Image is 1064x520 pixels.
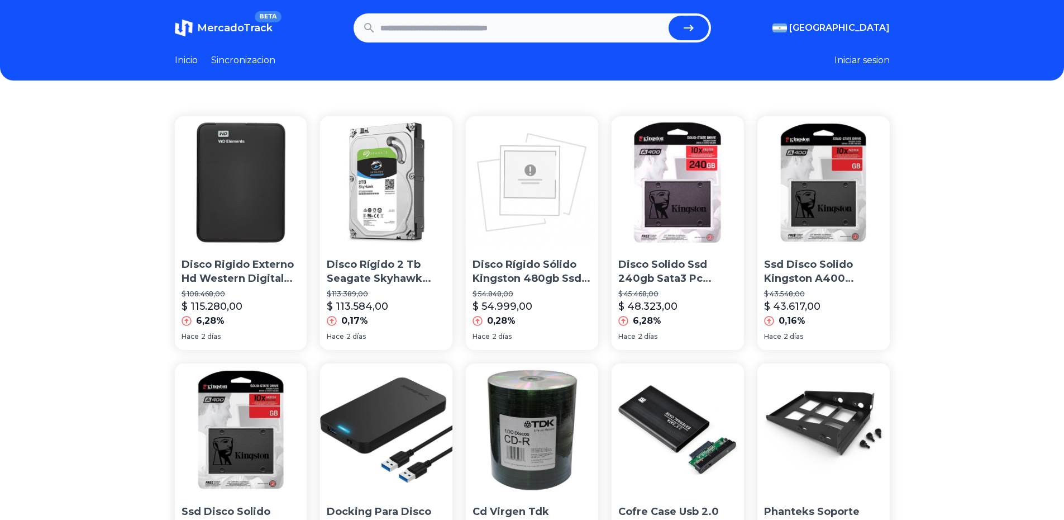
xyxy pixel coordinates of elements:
[182,258,300,286] p: Disco Rigido Externo Hd Western Digital 1tb Usb 3.0 Win/mac
[764,332,781,341] span: Hace
[327,258,446,286] p: Disco Rígido 2 Tb Seagate Skyhawk Simil Purple Wd Dvr Cct
[175,116,307,350] a: Disco Rigido Externo Hd Western Digital 1tb Usb 3.0 Win/macDisco Rigido Externo Hd Western Digita...
[255,11,281,22] span: BETA
[197,22,273,34] span: MercadoTrack
[466,363,598,496] img: Cd Virgen Tdk Estampad,700mb 80 Minutos Bulk X100,avellaneda
[638,332,657,341] span: 2 días
[346,332,366,341] span: 2 días
[618,332,636,341] span: Hace
[175,19,193,37] img: MercadoTrack
[466,116,598,249] img: Disco Rígido Sólido Kingston 480gb Ssd Now A400 Sata3 2.5
[175,54,198,67] a: Inicio
[618,290,737,299] p: $ 45.468,00
[764,299,820,314] p: $ 43.617,00
[612,363,744,496] img: Cofre Case Usb 2.0 Disco Rígido Hd 2.5 Sata De Notebook
[320,116,452,249] img: Disco Rígido 2 Tb Seagate Skyhawk Simil Purple Wd Dvr Cct
[612,116,744,350] a: Disco Solido Ssd 240gb Sata3 Pc Notebook MacDisco Solido Ssd 240gb Sata3 Pc Notebook Mac$ 45.468,...
[182,332,199,341] span: Hace
[612,116,744,249] img: Disco Solido Ssd 240gb Sata3 Pc Notebook Mac
[211,54,275,67] a: Sincronizacion
[175,363,307,496] img: Ssd Disco Solido Kingston A400 240gb Sata 3 Simil Uv400
[492,332,512,341] span: 2 días
[618,258,737,286] p: Disco Solido Ssd 240gb Sata3 Pc Notebook Mac
[473,290,591,299] p: $ 54.848,00
[834,54,890,67] button: Iniciar sesion
[784,332,803,341] span: 2 días
[779,314,805,328] p: 0,16%
[618,299,677,314] p: $ 48.323,00
[772,23,787,32] img: Argentina
[757,116,890,249] img: Ssd Disco Solido Kingston A400 240gb Pc Gamer Sata 3
[182,290,300,299] p: $ 108.468,00
[757,363,890,496] img: Phanteks Soporte Hdd Modular Para Disco 3.5 - 2.5 Metálico
[320,116,452,350] a: Disco Rígido 2 Tb Seagate Skyhawk Simil Purple Wd Dvr CctDisco Rígido 2 Tb Seagate Skyhawk Simil ...
[757,116,890,350] a: Ssd Disco Solido Kingston A400 240gb Pc Gamer Sata 3Ssd Disco Solido Kingston A400 240gb Pc Gamer...
[182,299,242,314] p: $ 115.280,00
[327,332,344,341] span: Hace
[201,332,221,341] span: 2 días
[789,21,890,35] span: [GEOGRAPHIC_DATA]
[175,116,307,249] img: Disco Rigido Externo Hd Western Digital 1tb Usb 3.0 Win/mac
[473,258,591,286] p: Disco Rígido Sólido Kingston 480gb Ssd Now A400 Sata3 2.5
[196,314,225,328] p: 6,28%
[175,19,273,37] a: MercadoTrackBETA
[473,332,490,341] span: Hace
[320,363,452,496] img: Docking Para Disco Rigido - Sabrent - 2.5 - Usb 3.0 Hdd/ssd
[473,299,532,314] p: $ 54.999,00
[341,314,368,328] p: 0,17%
[772,21,890,35] button: [GEOGRAPHIC_DATA]
[487,314,516,328] p: 0,28%
[327,299,388,314] p: $ 113.584,00
[764,258,883,286] p: Ssd Disco Solido Kingston A400 240gb Pc Gamer Sata 3
[327,290,446,299] p: $ 113.389,00
[633,314,661,328] p: 6,28%
[764,290,883,299] p: $ 43.548,00
[466,116,598,350] a: Disco Rígido Sólido Kingston 480gb Ssd Now A400 Sata3 2.5Disco Rígido Sólido Kingston 480gb Ssd N...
